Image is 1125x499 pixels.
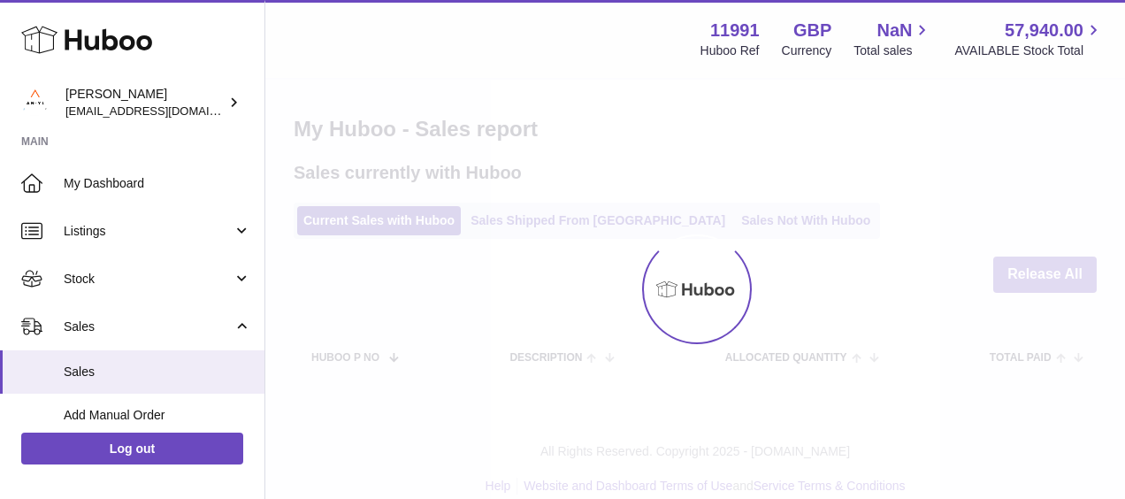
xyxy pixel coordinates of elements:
span: Sales [64,319,233,335]
a: NaN Total sales [853,19,932,59]
div: Currency [782,42,832,59]
div: Huboo Ref [700,42,760,59]
a: Log out [21,433,243,464]
span: Stock [64,271,233,288]
a: 57,940.00 AVAILABLE Stock Total [954,19,1104,59]
span: Total sales [853,42,932,59]
strong: GBP [793,19,831,42]
div: [PERSON_NAME] [65,86,225,119]
span: [EMAIL_ADDRESS][DOMAIN_NAME] [65,104,260,118]
span: Add Manual Order [64,407,251,424]
span: Listings [64,223,233,240]
span: 57,940.00 [1005,19,1083,42]
span: Sales [64,364,251,380]
span: NaN [876,19,912,42]
strong: 11991 [710,19,760,42]
span: My Dashboard [64,175,251,192]
span: AVAILABLE Stock Total [954,42,1104,59]
img: info@an-y1.com [21,89,48,116]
